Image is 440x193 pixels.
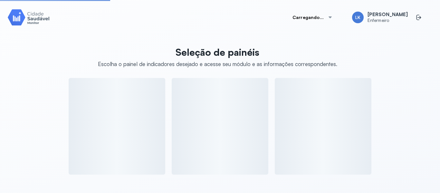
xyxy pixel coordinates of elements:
[368,18,408,23] span: Enfermeiro
[98,61,337,67] div: Escolha o painel de indicadores desejado e acesse seu módulo e as informações correspondentes.
[368,12,408,18] span: [PERSON_NAME]
[98,46,337,58] p: Seleção de painéis
[285,11,340,24] button: Carregando...
[355,15,360,20] span: LK
[8,8,50,26] img: Logotipo do produto Monitor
